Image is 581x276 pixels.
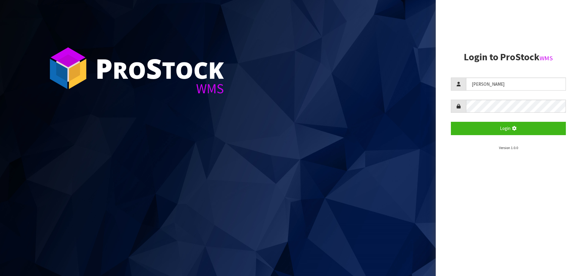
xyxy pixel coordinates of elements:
img: ProStock Cube [45,45,91,91]
small: WMS [540,54,553,62]
button: Login [451,122,566,135]
div: WMS [95,82,224,95]
span: P [95,50,113,87]
span: S [146,50,162,87]
h2: Login to ProStock [451,52,566,62]
small: Version 1.0.0 [499,145,518,150]
div: ro tock [95,55,224,82]
input: Username [466,78,566,91]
